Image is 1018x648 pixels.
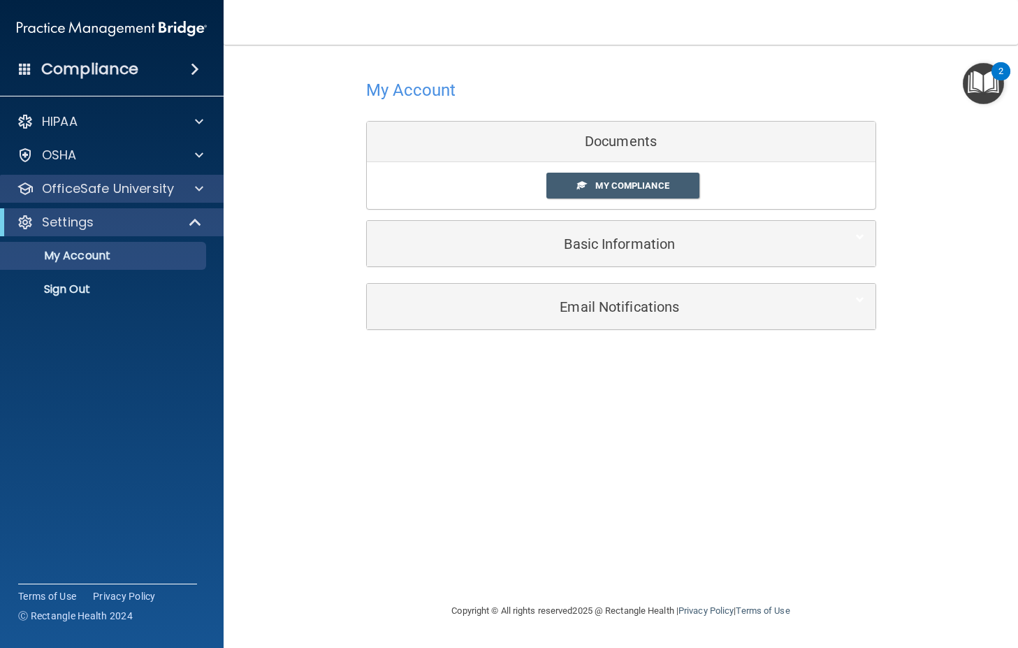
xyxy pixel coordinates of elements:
h4: Compliance [41,59,138,79]
div: Documents [367,122,875,162]
img: PMB logo [17,15,207,43]
a: Terms of Use [18,589,76,603]
h5: Email Notifications [377,299,822,315]
span: My Compliance [595,180,669,191]
a: Terms of Use [736,605,790,616]
a: Privacy Policy [93,589,156,603]
p: OSHA [42,147,77,164]
p: Sign Out [9,282,200,296]
a: OSHA [17,147,203,164]
h4: My Account [366,81,456,99]
div: 2 [998,71,1003,89]
a: HIPAA [17,113,203,130]
a: Basic Information [377,228,865,259]
h5: Basic Information [377,236,822,252]
button: Open Resource Center, 2 new notifications [963,63,1004,104]
p: OfficeSafe University [42,180,174,197]
p: Settings [42,214,94,231]
p: My Account [9,249,200,263]
p: HIPAA [42,113,78,130]
a: OfficeSafe University [17,180,203,197]
span: Ⓒ Rectangle Health 2024 [18,609,133,623]
div: Copyright © All rights reserved 2025 @ Rectangle Health | | [366,589,876,633]
a: Email Notifications [377,291,865,322]
a: Settings [17,214,203,231]
a: Privacy Policy [678,605,734,616]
